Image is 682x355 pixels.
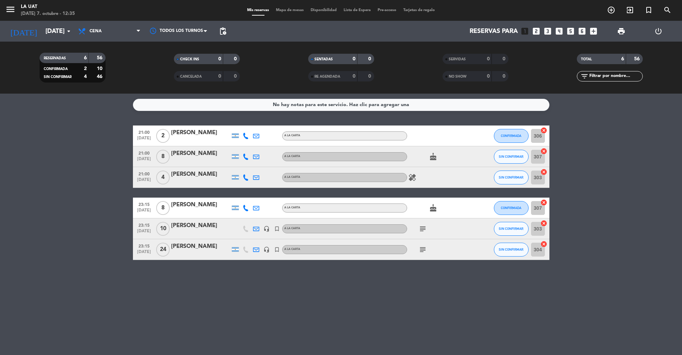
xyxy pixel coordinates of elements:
[156,150,170,164] span: 8
[368,57,372,61] strong: 0
[499,155,523,158] span: SIN CONFIRMAR
[84,74,87,79] strong: 4
[501,206,521,210] span: CONFIRMADA
[84,66,87,71] strong: 2
[90,29,102,34] span: Cena
[494,201,529,215] button: CONFIRMADA
[617,27,625,35] span: print
[654,27,663,35] i: power_settings_new
[5,4,16,17] button: menu
[503,57,507,61] strong: 0
[449,58,466,61] span: SERVIDAS
[581,58,592,61] span: TOTAL
[532,27,541,36] i: looks_two
[97,66,104,71] strong: 10
[5,24,42,39] i: [DATE]
[135,221,153,229] span: 23:15
[234,57,238,61] strong: 0
[171,242,230,251] div: [PERSON_NAME]
[263,246,270,253] i: headset_mic
[494,243,529,257] button: SIN CONFIRMAR
[540,127,547,134] i: cancel
[135,157,153,165] span: [DATE]
[543,27,552,36] i: looks_3
[284,248,300,251] span: A LA CARTA
[135,242,153,250] span: 23:15
[272,8,307,12] span: Mapa de mesas
[589,72,642,80] input: Filtrar por nombre...
[156,201,170,215] span: 8
[640,21,677,42] div: LOG OUT
[408,173,416,182] i: healing
[626,6,634,14] i: exit_to_app
[494,129,529,143] button: CONFIRMADA
[499,227,523,231] span: SIN CONFIRMAR
[314,58,333,61] span: SENTADAS
[501,134,521,138] span: CONFIRMADA
[494,171,529,184] button: SIN CONFIRMAR
[540,220,547,227] i: cancel
[520,27,529,36] i: looks_one
[135,149,153,157] span: 21:00
[540,168,547,175] i: cancel
[470,28,518,35] span: Reservas para
[374,8,400,12] span: Pre-acceso
[135,250,153,258] span: [DATE]
[429,153,437,161] i: cake
[156,243,170,257] span: 24
[368,74,372,79] strong: 0
[171,200,230,209] div: [PERSON_NAME]
[284,227,300,230] span: A LA CARTA
[645,6,653,14] i: turned_in_not
[218,57,221,61] strong: 0
[44,67,68,71] span: CONFIRMADA
[135,229,153,237] span: [DATE]
[44,57,66,60] span: RESERVADAS
[578,27,587,36] i: looks_6
[135,177,153,185] span: [DATE]
[156,222,170,236] span: 10
[589,27,598,36] i: add_box
[487,57,490,61] strong: 0
[274,226,280,232] i: turned_in_not
[663,6,672,14] i: search
[607,6,615,14] i: add_circle_outline
[494,150,529,164] button: SIN CONFIRMAR
[419,225,427,233] i: subject
[21,3,75,10] div: La Uat
[284,155,300,158] span: A LA CARTA
[171,221,230,230] div: [PERSON_NAME]
[314,75,340,78] span: RE AGENDADA
[499,175,523,179] span: SIN CONFIRMAR
[540,199,547,206] i: cancel
[284,206,300,209] span: A LA CARTA
[156,171,170,184] span: 4
[307,8,340,12] span: Disponibilidad
[97,74,104,79] strong: 46
[503,74,507,79] strong: 0
[156,129,170,143] span: 2
[135,200,153,208] span: 23:15
[353,57,355,61] strong: 0
[135,136,153,144] span: [DATE]
[274,246,280,253] i: turned_in_not
[449,75,466,78] span: NO SHOW
[419,245,427,254] i: subject
[621,57,624,61] strong: 6
[5,4,16,15] i: menu
[180,75,202,78] span: CANCELADA
[566,27,575,36] i: looks_5
[244,8,272,12] span: Mis reservas
[429,204,437,212] i: cake
[135,208,153,216] span: [DATE]
[499,248,523,251] span: SIN CONFIRMAR
[494,222,529,236] button: SIN CONFIRMAR
[218,74,221,79] strong: 0
[540,148,547,155] i: cancel
[219,27,227,35] span: pending_actions
[97,55,104,60] strong: 56
[180,58,199,61] span: CHECK INS
[340,8,374,12] span: Lista de Espera
[263,226,270,232] i: headset_mic
[234,74,238,79] strong: 0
